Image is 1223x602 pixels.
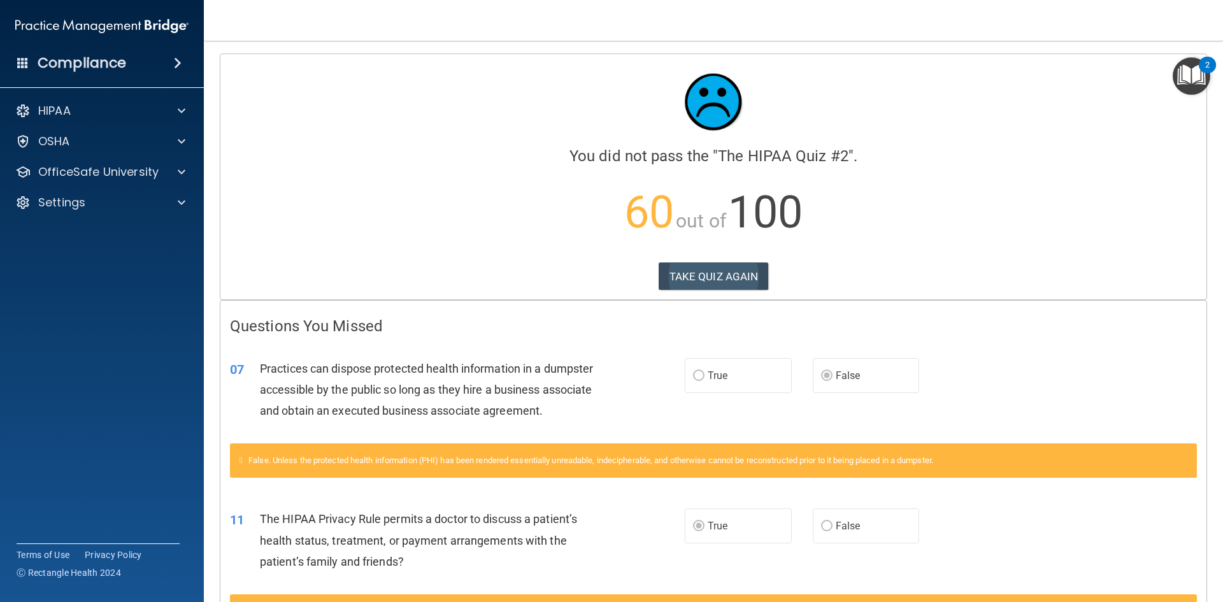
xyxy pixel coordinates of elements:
[15,164,185,180] a: OfficeSafe University
[708,520,727,532] span: True
[38,103,71,118] p: HIPAA
[718,147,848,165] span: The HIPAA Quiz #2
[230,318,1197,334] h4: Questions You Missed
[836,369,861,382] span: False
[38,54,126,72] h4: Compliance
[1159,514,1208,563] iframe: Drift Widget Chat Controller
[821,371,833,381] input: False
[821,522,833,531] input: False
[38,134,70,149] p: OSHA
[38,164,159,180] p: OfficeSafe University
[230,362,244,377] span: 07
[230,512,244,527] span: 11
[836,520,861,532] span: False
[676,210,726,232] span: out of
[693,371,704,381] input: True
[15,13,189,39] img: PMB logo
[38,195,85,210] p: Settings
[1205,65,1210,82] div: 2
[230,148,1197,164] h4: You did not pass the " ".
[708,369,727,382] span: True
[260,512,577,568] span: The HIPAA Privacy Rule permits a doctor to discuss a patient’s health status, treatment, or payme...
[675,64,752,140] img: sad_face.ecc698e2.jpg
[693,522,704,531] input: True
[17,548,69,561] a: Terms of Use
[15,134,185,149] a: OSHA
[17,566,121,579] span: Ⓒ Rectangle Health 2024
[659,262,769,290] button: TAKE QUIZ AGAIN
[85,548,142,561] a: Privacy Policy
[728,186,803,238] span: 100
[248,455,933,465] span: False. Unless the protected health information (PHI) has been rendered essentially unreadable, in...
[624,186,674,238] span: 60
[15,195,185,210] a: Settings
[260,362,593,417] span: Practices can dispose protected health information in a dumpster accessible by the public so long...
[1173,57,1210,95] button: Open Resource Center, 2 new notifications
[15,103,185,118] a: HIPAA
